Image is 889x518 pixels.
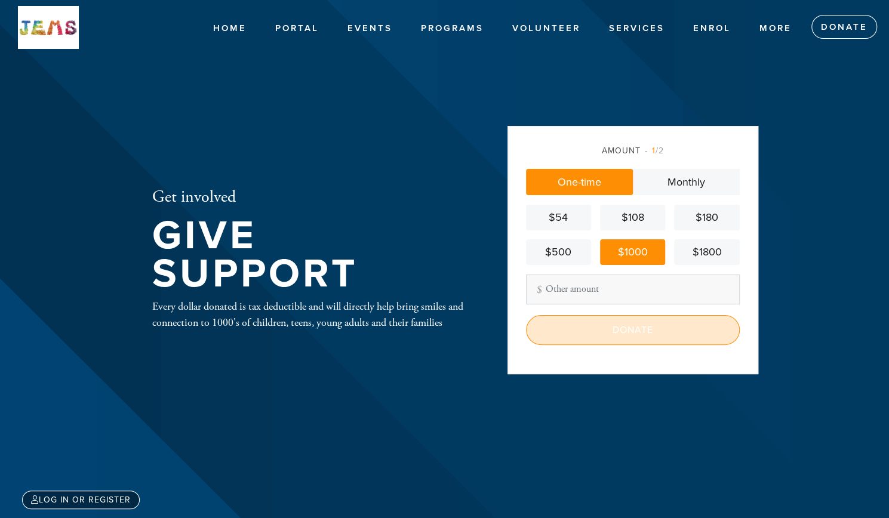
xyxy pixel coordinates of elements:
a: Services [600,17,673,40]
div: $500 [531,244,586,260]
input: Other amount [526,275,740,304]
span: 1 [652,146,656,156]
h2: Get involved [152,187,469,208]
a: Monthly [633,169,740,195]
div: Every dollar donated is tax deductible and will directly help bring smiles and connection to 1000... [152,298,469,331]
a: Donate [811,15,877,39]
img: New%20test.jpg [18,6,79,49]
div: $54 [531,209,586,226]
a: Portal [266,17,328,40]
a: $1800 [674,239,739,265]
div: Amount [526,144,740,157]
input: Donate [526,315,740,345]
a: $180 [674,205,739,230]
a: Home [204,17,256,40]
a: More [750,17,801,40]
a: $500 [526,239,591,265]
a: $108 [600,205,665,230]
a: One-time [526,169,633,195]
div: $1000 [605,244,660,260]
div: $180 [679,209,734,226]
a: $1000 [600,239,665,265]
a: $54 [526,205,591,230]
a: Events [339,17,401,40]
a: Log in or register [22,491,140,509]
span: /2 [645,146,664,156]
h1: Give Support [152,217,469,294]
div: $108 [605,209,660,226]
a: Volunteer [503,17,589,40]
a: Enrol [684,17,740,40]
a: Programs [412,17,493,40]
div: $1800 [679,244,734,260]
